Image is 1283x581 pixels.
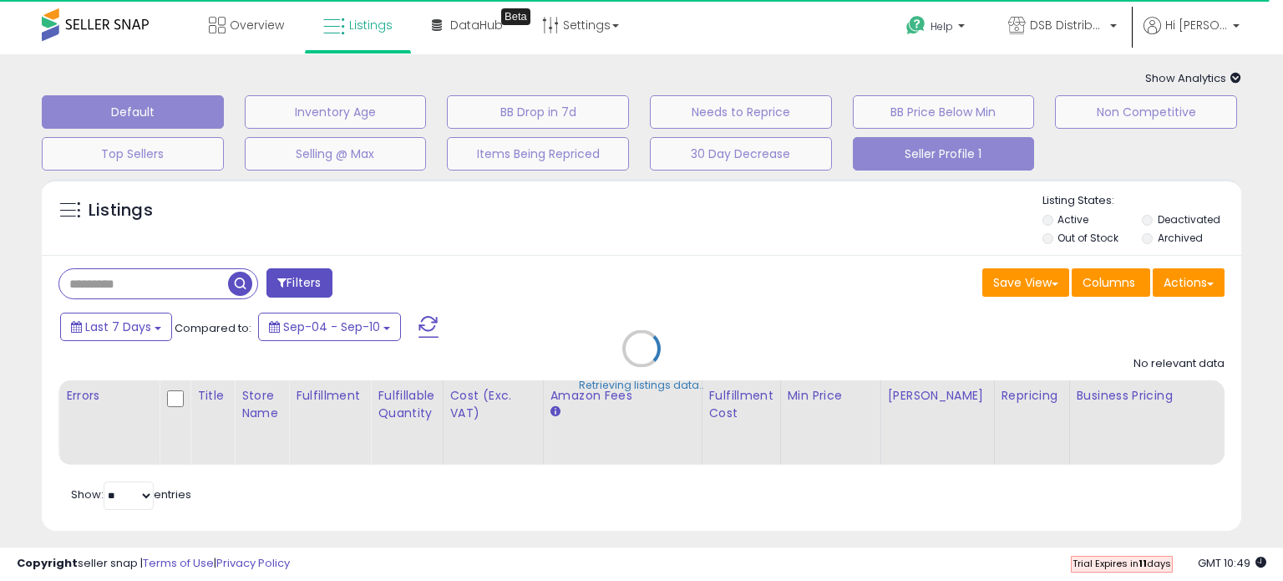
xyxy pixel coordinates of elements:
button: Items Being Repriced [447,137,629,171]
button: Selling @ Max [245,137,427,171]
button: Default [42,95,224,129]
span: DataHub [450,17,503,33]
button: Non Competitive [1055,95,1237,129]
div: Retrieving listings data.. [579,378,704,393]
span: Overview [230,17,284,33]
button: Needs to Reprice [650,95,832,129]
a: Help [893,3,981,54]
button: BB Price Below Min [853,95,1035,129]
button: BB Drop in 7d [447,95,629,129]
span: Trial Expires in days [1073,557,1171,570]
a: Hi [PERSON_NAME] [1144,17,1240,54]
strong: Copyright [17,555,78,571]
a: Terms of Use [143,555,214,571]
span: Help [931,19,953,33]
span: Listings [349,17,393,33]
span: Show Analytics [1145,70,1241,86]
span: Hi [PERSON_NAME] [1165,17,1228,33]
span: DSB Distribution [1030,17,1105,33]
i: Get Help [905,15,926,36]
button: 30 Day Decrease [650,137,832,171]
button: Seller Profile 1 [853,137,1035,171]
button: Inventory Age [245,95,427,129]
a: Privacy Policy [216,555,290,571]
button: Top Sellers [42,137,224,171]
div: seller snap | | [17,556,290,572]
b: 11 [1138,557,1147,570]
div: Tooltip anchor [501,8,530,25]
span: 2025-09-18 10:49 GMT [1198,555,1266,571]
